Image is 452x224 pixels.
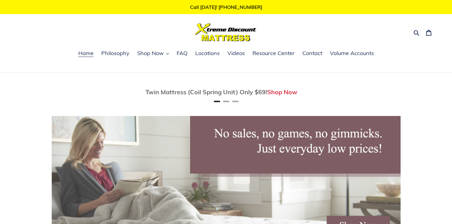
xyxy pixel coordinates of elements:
button: Shop Now [134,49,172,58]
span: Volume Accounts [330,50,374,57]
span: Shop Now [137,50,164,57]
a: Philosophy [98,49,133,58]
span: Contact [302,50,322,57]
span: Twin Mattress (Coil Spring Unit) Only $69! [145,88,267,96]
button: Page 3 [232,101,238,102]
a: Shop Now [267,88,297,96]
span: Videos [227,50,245,57]
a: FAQ [174,49,191,58]
span: FAQ [177,50,188,57]
a: Home [75,49,97,58]
a: Volume Accounts [327,49,377,58]
span: Resource Center [252,50,295,57]
a: Contact [299,49,325,58]
button: Page 1 [214,101,220,102]
img: Xtreme Discount Mattress [195,23,256,41]
span: Home [78,50,94,57]
button: Page 2 [223,101,229,102]
a: Locations [192,49,223,58]
span: Philosophy [101,50,129,57]
a: Resource Center [249,49,298,58]
span: Locations [195,50,220,57]
a: Videos [224,49,248,58]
